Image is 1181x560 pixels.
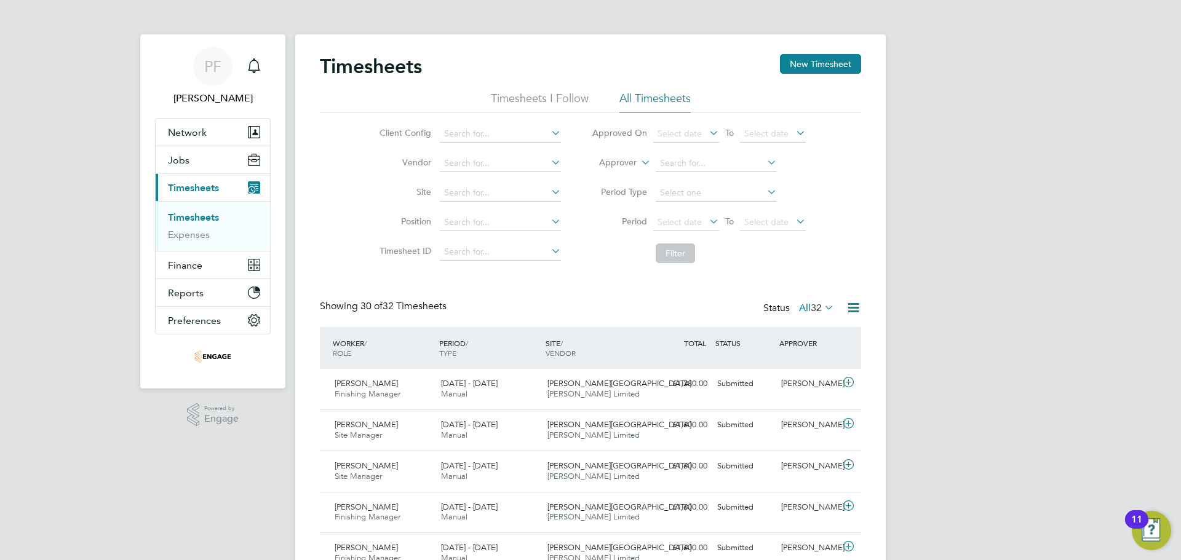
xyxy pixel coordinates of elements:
span: [PERSON_NAME][GEOGRAPHIC_DATA] [547,542,691,553]
button: Filter [656,243,695,263]
span: Engage [204,414,239,424]
label: Vendor [376,157,431,168]
span: Preferences [168,315,221,326]
span: Network [168,127,207,138]
button: Network [156,119,270,146]
span: [PERSON_NAME] [335,502,398,512]
button: Preferences [156,307,270,334]
span: Select date [744,216,789,227]
div: £1,280.00 [648,374,712,394]
span: Manual [441,430,467,440]
div: £1,600.00 [648,538,712,558]
input: Search for... [656,155,777,172]
li: All Timesheets [619,91,691,113]
div: £1,600.00 [648,497,712,518]
a: Powered byEngage [187,403,239,427]
span: / [466,338,468,348]
span: PF [204,58,221,74]
a: Expenses [168,229,210,240]
label: Timesheet ID [376,245,431,256]
span: VENDOR [546,348,576,358]
label: Client Config [376,127,431,138]
label: Approved On [592,127,647,138]
input: Select one [656,184,777,202]
span: Manual [441,471,467,481]
span: Timesheets [168,182,219,194]
div: Timesheets [156,201,270,251]
a: Go to home page [155,347,271,366]
span: Manual [441,388,467,399]
div: 11 [1131,519,1142,535]
label: Period [592,216,647,227]
a: Timesheets [168,211,219,223]
input: Search for... [440,184,561,202]
input: Search for... [440,155,561,172]
span: [PERSON_NAME] [335,378,398,388]
span: [PERSON_NAME] [335,419,398,430]
input: Search for... [440,243,561,261]
div: Submitted [712,497,776,518]
div: Submitted [712,456,776,476]
div: [PERSON_NAME] [776,497,840,518]
span: Select date [658,216,702,227]
span: Reports [168,287,204,299]
span: / [364,338,367,348]
a: PF[PERSON_NAME] [155,47,271,106]
div: Submitted [712,415,776,435]
div: WORKER [330,332,436,364]
button: Jobs [156,146,270,173]
span: [PERSON_NAME][GEOGRAPHIC_DATA] [547,378,691,388]
span: Select date [658,128,702,139]
div: Submitted [712,538,776,558]
span: To [722,125,738,141]
label: Site [376,186,431,197]
nav: Main navigation [140,34,285,388]
button: Finance [156,251,270,278]
div: STATUS [712,332,776,354]
div: [PERSON_NAME] [776,538,840,558]
div: [PERSON_NAME] [776,374,840,394]
button: New Timesheet [780,54,861,74]
span: Manual [441,511,467,522]
div: [PERSON_NAME] [776,415,840,435]
span: To [722,213,738,229]
span: [DATE] - [DATE] [441,378,498,388]
span: [PERSON_NAME] Limited [547,471,640,481]
span: Jobs [168,154,189,166]
span: [DATE] - [DATE] [441,419,498,430]
span: 30 of [360,300,383,312]
div: £1,600.00 [648,456,712,476]
span: Site Manager [335,430,382,440]
span: [PERSON_NAME] [335,460,398,471]
img: deverellsmith-logo-retina.png [194,347,231,366]
div: [PERSON_NAME] [776,456,840,476]
input: Search for... [440,125,561,143]
label: Position [376,216,431,227]
div: APPROVER [776,332,840,354]
div: PERIOD [436,332,543,364]
span: Finishing Manager [335,388,400,399]
div: Submitted [712,374,776,394]
span: ROLE [333,348,351,358]
span: [PERSON_NAME] Limited [547,388,640,399]
span: Persie Frost [155,91,271,106]
span: [PERSON_NAME] Limited [547,430,640,440]
div: Status [763,300,837,317]
div: £1,600.00 [648,415,712,435]
span: [PERSON_NAME][GEOGRAPHIC_DATA] [547,460,691,471]
span: [DATE] - [DATE] [441,502,498,512]
label: All [799,302,834,314]
span: [PERSON_NAME][GEOGRAPHIC_DATA] [547,502,691,512]
span: [PERSON_NAME] Limited [547,511,640,522]
label: Approver [581,157,637,169]
label: Period Type [592,186,647,197]
span: Finishing Manager [335,511,400,522]
span: Powered by [204,403,239,414]
span: [DATE] - [DATE] [441,542,498,553]
div: Showing [320,300,449,313]
span: Site Manager [335,471,382,481]
h2: Timesheets [320,54,422,79]
button: Open Resource Center, 11 new notifications [1132,511,1171,550]
span: TOTAL [684,338,706,348]
button: Timesheets [156,174,270,201]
